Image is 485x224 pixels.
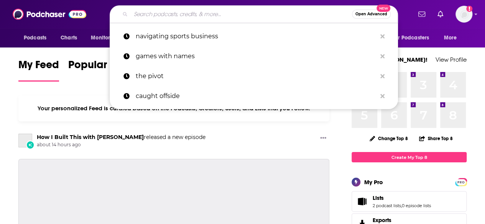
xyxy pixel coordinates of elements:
span: My Feed [18,58,59,76]
span: Lists [373,195,384,201]
span: Monitoring [91,33,118,43]
a: 0 episode lists [402,203,431,208]
button: Show More Button [317,134,329,143]
a: Show notifications dropdown [434,8,446,21]
button: Share Top 8 [419,131,453,146]
img: User Profile [455,6,472,23]
span: Charts [61,33,77,43]
h3: released a new episode [37,134,206,141]
a: View Profile [436,56,467,63]
div: Your personalized Feed is curated based on the Podcasts, Creators, Users, and Lists that you Follow. [18,95,329,121]
button: Change Top 8 [365,134,413,143]
p: the pivot [136,66,376,86]
button: open menu [439,31,467,45]
a: caught offside [110,86,398,106]
a: games with names [110,46,398,66]
span: More [444,33,457,43]
span: For Podcasters [392,33,429,43]
input: Search podcasts, credits, & more... [131,8,352,20]
a: My Feed [18,58,59,82]
p: caught offside [136,86,376,106]
a: Popular Feed [68,58,133,82]
span: Open Advanced [355,12,387,16]
button: open menu [387,31,440,45]
p: games with names [136,46,376,66]
span: Exports [373,217,391,224]
a: Show notifications dropdown [415,8,428,21]
a: 2 podcast lists [373,203,401,208]
span: Lists [352,191,467,212]
button: Open AdvancedNew [352,10,391,19]
button: open menu [85,31,128,45]
a: Create My Top 8 [352,152,467,162]
a: How I Built This with Guy Raz [18,134,32,147]
span: Logged in as BerkMarc [455,6,472,23]
div: Search podcasts, credits, & more... [110,5,398,23]
a: PRO [456,179,465,185]
a: Lists [354,196,370,207]
span: New [376,5,390,12]
div: My Pro [364,178,383,186]
p: navigating sports business [136,26,376,46]
span: Popular Feed [68,58,133,76]
button: open menu [18,31,56,45]
a: How I Built This with Guy Raz [37,134,144,141]
a: Charts [56,31,82,45]
a: the pivot [110,66,398,86]
a: Lists [373,195,431,201]
a: navigating sports business [110,26,398,46]
div: New Episode [26,141,35,149]
svg: Add a profile image [466,6,472,12]
span: about 14 hours ago [37,142,206,148]
img: Podchaser - Follow, Share and Rate Podcasts [13,7,86,21]
span: Podcasts [24,33,46,43]
button: Show profile menu [455,6,472,23]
